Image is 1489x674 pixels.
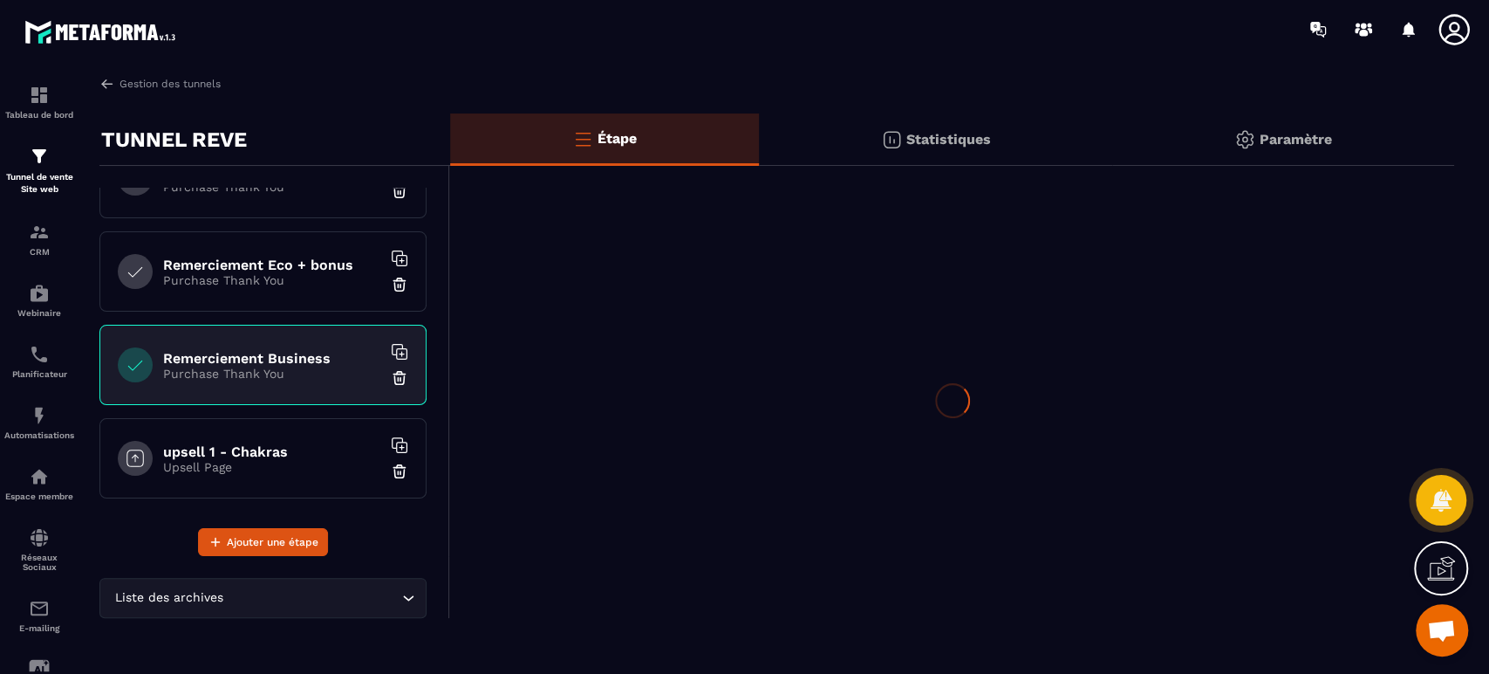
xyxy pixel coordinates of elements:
[29,146,50,167] img: formation
[163,257,381,273] h6: Remerciement Eco + bonus
[1416,604,1468,657] div: Ouvrir le chat
[598,130,637,147] p: Étape
[4,369,74,379] p: Planificateur
[99,76,115,92] img: arrow
[163,273,381,287] p: Purchase Thank You
[4,585,74,646] a: emailemailE-mailing
[99,578,427,618] div: Search for option
[1234,129,1255,150] img: setting-gr.5f69749f.svg
[4,133,74,209] a: formationformationTunnel de vente Site web
[227,588,398,608] input: Search for option
[163,444,381,460] h6: upsell 1 - Chakras
[881,129,902,150] img: stats.20deebd0.svg
[163,350,381,367] h6: Remerciement Business
[29,466,50,487] img: automations
[391,276,408,293] img: trash
[24,16,181,48] img: logo
[906,131,991,148] p: Statistiques
[101,122,247,157] p: TUNNEL REVE
[572,128,593,149] img: bars-o.4a397970.svg
[4,331,74,392] a: schedulerschedulerPlanificateur
[163,367,381,381] p: Purchase Thank You
[29,405,50,426] img: automations
[4,72,74,133] a: formationformationTableau de bord
[29,85,50,106] img: formation
[4,392,74,453] a: automationsautomationsAutomatisations
[4,110,74,120] p: Tableau de bord
[29,222,50,243] img: formation
[1260,131,1332,148] p: Paramètre
[4,171,74,196] p: Tunnel de vente Site web
[4,623,74,633] p: E-mailing
[4,247,74,257] p: CRM
[29,283,50,304] img: automations
[163,460,381,474] p: Upsell Page
[29,527,50,548] img: social-network
[198,528,328,556] button: Ajouter une étape
[4,453,74,514] a: automationsautomationsEspace membre
[4,308,74,318] p: Webinaire
[4,514,74,585] a: social-networksocial-networkRéseaux Sociaux
[4,492,74,501] p: Espace membre
[29,344,50,365] img: scheduler
[29,598,50,619] img: email
[99,76,221,92] a: Gestion des tunnels
[4,270,74,331] a: automationsautomationsWebinaire
[227,533,318,551] span: Ajouter une étape
[111,588,227,608] span: Liste des archives
[4,430,74,440] p: Automatisations
[4,553,74,572] p: Réseaux Sociaux
[4,209,74,270] a: formationformationCRM
[391,182,408,200] img: trash
[391,463,408,480] img: trash
[391,369,408,387] img: trash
